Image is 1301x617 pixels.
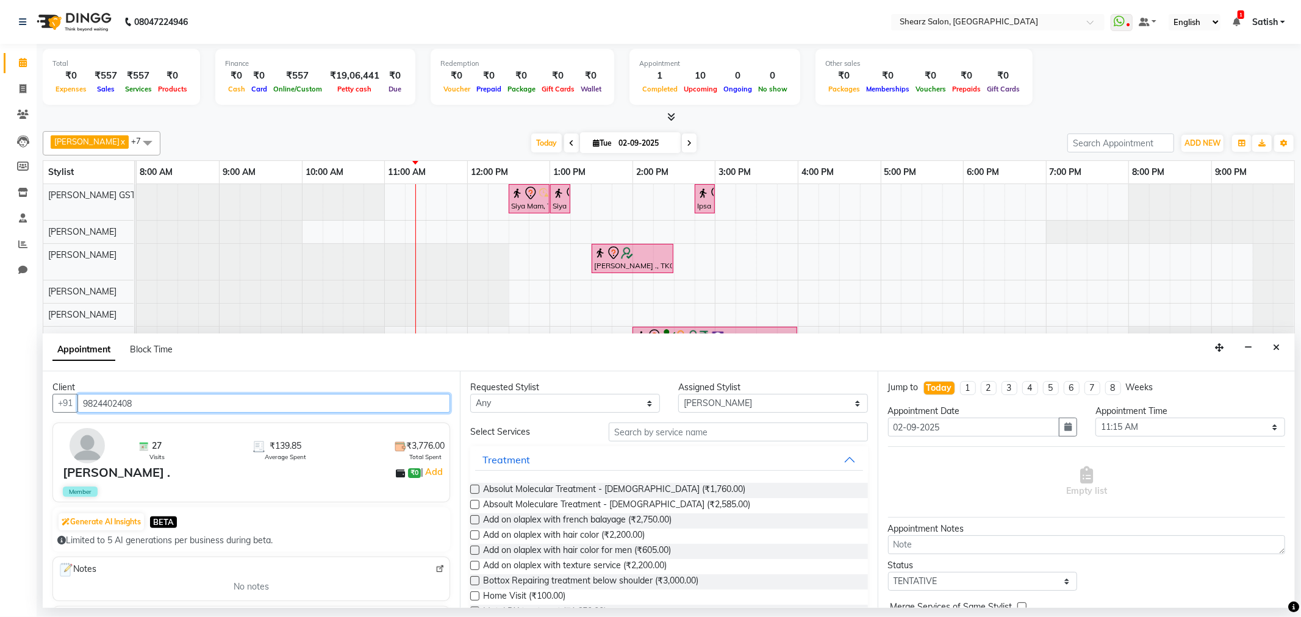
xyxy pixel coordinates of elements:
[59,513,144,530] button: Generate AI Insights
[633,163,672,181] a: 2:00 PM
[888,522,1285,535] div: Appointment Notes
[863,85,912,93] span: Memberships
[155,85,190,93] span: Products
[551,186,569,212] div: Siya Mam, TK01, 01:00 PM-01:15 PM, Peel off underarms wax
[421,465,445,479] span: |
[48,190,177,201] span: [PERSON_NAME] GSTIN - 21123
[48,226,116,237] span: [PERSON_NAME]
[825,59,1023,69] div: Other sales
[335,85,375,93] span: Petty cash
[408,468,421,478] span: ₹0
[155,69,190,83] div: ₹0
[48,286,116,297] span: [PERSON_NAME]
[863,69,912,83] div: ₹0
[52,59,190,69] div: Total
[130,344,173,355] span: Block Time
[149,452,165,462] span: Visits
[539,69,578,83] div: ₹0
[639,69,681,83] div: 1
[94,85,118,93] span: Sales
[960,381,976,395] li: 1
[1043,381,1059,395] li: 5
[1067,134,1174,152] input: Search Appointment
[270,85,325,93] span: Online/Custom
[926,382,952,394] div: Today
[470,381,660,394] div: Requested Stylist
[483,483,745,498] span: Absolut Molecular Treatment - [DEMOGRAPHIC_DATA] (₹1,760.00)
[234,580,269,593] span: No notes
[1238,10,1244,19] span: 1
[981,381,997,395] li: 2
[949,85,984,93] span: Prepaids
[134,5,188,39] b: 08047224946
[1022,381,1038,395] li: 4
[63,463,170,482] div: [PERSON_NAME] .
[912,85,949,93] span: Vouchers
[1181,135,1224,152] button: ADD NEW
[248,85,270,93] span: Card
[54,137,120,146] span: [PERSON_NAME]
[891,601,1012,616] span: Merge Services of Same Stylist
[52,394,78,413] button: +91
[90,69,122,83] div: ₹557
[593,246,672,271] div: [PERSON_NAME] ., TK08, 01:30 PM-02:30 PM, Haircut By Master Stylist- [DEMOGRAPHIC_DATA]
[504,85,539,93] span: Package
[303,163,346,181] a: 10:00 AM
[52,69,90,83] div: ₹0
[48,309,116,320] span: [PERSON_NAME]
[984,69,1023,83] div: ₹0
[483,574,698,590] span: Bottox Repairing treatment below shoulder (₹3,000.00)
[70,428,105,463] img: avatar
[681,85,720,93] span: Upcoming
[483,513,672,529] span: Add on olaplex with french balayage (₹2,750.00)
[150,516,177,528] span: BETA
[77,394,450,413] input: Search by Name/Mobile/Email/Code
[52,381,450,394] div: Client
[888,381,919,394] div: Jump to
[1095,405,1285,418] div: Appointment Time
[225,59,406,69] div: Finance
[964,163,1002,181] a: 6:00 PM
[325,69,384,83] div: ₹19,06,441
[825,85,863,93] span: Packages
[225,85,248,93] span: Cash
[755,85,790,93] span: No show
[615,134,676,152] input: 2025-09-02
[888,559,1078,572] div: Status
[265,452,306,462] span: Average Spent
[409,452,442,462] span: Total Spent
[1084,381,1100,395] li: 7
[440,59,604,69] div: Redemption
[888,405,1078,418] div: Appointment Date
[122,69,155,83] div: ₹557
[1002,381,1017,395] li: 3
[473,85,504,93] span: Prepaid
[1105,381,1121,395] li: 8
[131,136,150,146] span: +7
[483,590,565,605] span: Home Visit (₹100.00)
[48,332,116,343] span: [PERSON_NAME]
[384,69,406,83] div: ₹0
[881,163,920,181] a: 5:00 PM
[406,440,445,452] span: ₹3,776.00
[1252,16,1278,29] span: Satish
[483,544,671,559] span: Add on olaplex with hair color for men (₹605.00)
[1185,138,1220,148] span: ADD NEW
[1126,381,1153,394] div: Weeks
[1064,381,1080,395] li: 6
[57,534,445,547] div: Limited to 5 AI generations per business during beta.
[912,69,949,83] div: ₹0
[715,163,754,181] a: 3:00 PM
[720,69,755,83] div: 0
[1233,16,1240,27] a: 1
[696,186,714,212] div: Ipsa [PERSON_NAME] ., TK02, 02:45 PM-03:00 PM, Eyebrow threading
[1066,466,1107,498] span: Empty list
[385,85,404,93] span: Due
[888,418,1060,437] input: yyyy-mm-dd
[122,85,155,93] span: Services
[483,498,750,513] span: Absoult Moleculare Treatment - [DEMOGRAPHIC_DATA] (₹2,585.00)
[539,85,578,93] span: Gift Cards
[152,440,162,452] span: 27
[440,69,473,83] div: ₹0
[578,69,604,83] div: ₹0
